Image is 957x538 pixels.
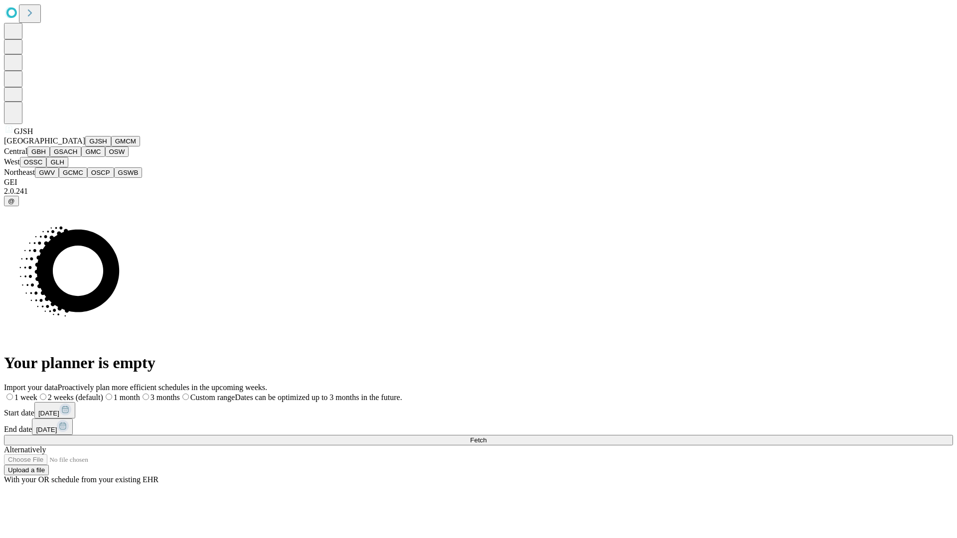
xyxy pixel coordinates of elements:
span: GJSH [14,127,33,135]
span: [DATE] [38,409,59,417]
button: GBH [27,146,50,157]
span: 2 weeks (default) [48,393,103,402]
span: Alternatively [4,445,46,454]
button: GSWB [114,167,143,178]
span: 3 months [151,393,180,402]
button: Fetch [4,435,953,445]
span: Northeast [4,168,35,176]
button: @ [4,196,19,206]
span: 1 month [114,393,140,402]
div: 2.0.241 [4,187,953,196]
input: Custom rangeDates can be optimized up to 3 months in the future. [182,394,189,400]
button: OSSC [20,157,47,167]
span: Dates can be optimized up to 3 months in the future. [235,393,402,402]
button: GSACH [50,146,81,157]
div: Start date [4,402,953,418]
input: 2 weeks (default) [40,394,46,400]
span: [GEOGRAPHIC_DATA] [4,136,85,145]
button: Upload a file [4,465,49,475]
button: [DATE] [34,402,75,418]
button: GLH [46,157,68,167]
div: End date [4,418,953,435]
span: Import your data [4,383,58,392]
span: With your OR schedule from your existing EHR [4,475,159,484]
span: @ [8,197,15,205]
input: 1 month [106,394,112,400]
button: GMC [81,146,105,157]
span: Proactively plan more efficient schedules in the upcoming weeks. [58,383,267,392]
span: 1 week [14,393,37,402]
button: GWV [35,167,59,178]
h1: Your planner is empty [4,354,953,372]
input: 1 week [6,394,13,400]
button: OSW [105,146,129,157]
span: Fetch [470,436,486,444]
div: GEI [4,178,953,187]
span: Custom range [190,393,235,402]
button: GCMC [59,167,87,178]
button: GMCM [111,136,140,146]
span: Central [4,147,27,155]
button: GJSH [85,136,111,146]
span: West [4,157,20,166]
button: [DATE] [32,418,73,435]
button: OSCP [87,167,114,178]
span: [DATE] [36,426,57,433]
input: 3 months [143,394,149,400]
